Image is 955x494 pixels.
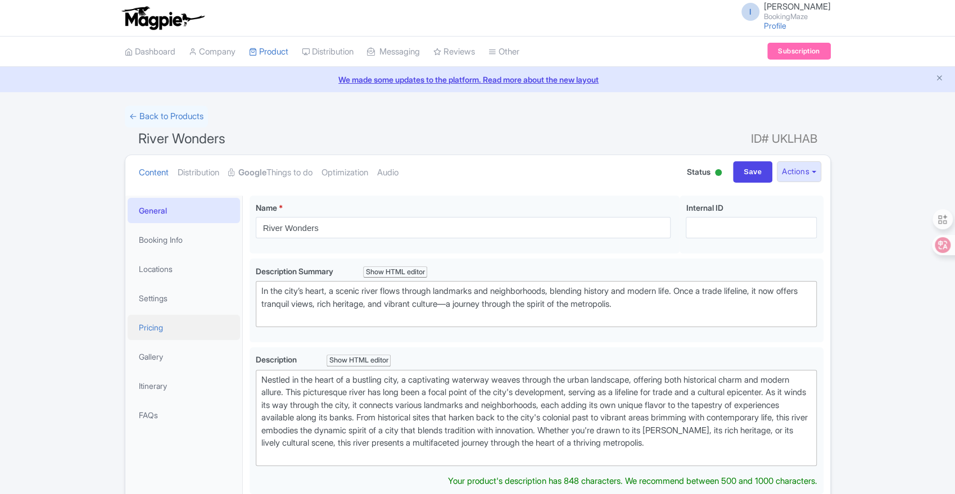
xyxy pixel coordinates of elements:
[261,374,812,463] div: Nestled in the heart of a bustling city, a captivating waterway weaves through the urban landscap...
[327,355,391,366] div: Show HTML editor
[322,155,368,191] a: Optimization
[238,166,266,179] strong: Google
[128,256,240,282] a: Locations
[138,130,225,147] span: River Wonders
[433,37,475,67] a: Reviews
[686,203,723,212] span: Internal ID
[178,155,219,191] a: Distribution
[764,13,831,20] small: BookingMaze
[7,74,948,85] a: We made some updates to the platform. Read more about the new layout
[128,285,240,311] a: Settings
[249,37,288,67] a: Product
[935,72,944,85] button: Close announcement
[363,266,428,278] div: Show HTML editor
[764,21,786,30] a: Profile
[256,203,277,212] span: Name
[448,475,817,488] div: Your product's description has 848 characters. We recommend between 500 and 1000 characters.
[687,166,710,178] span: Status
[228,155,313,191] a: GoogleThings to do
[713,165,724,182] div: Active
[256,266,335,276] span: Description Summary
[128,198,240,223] a: General
[767,43,830,60] a: Subscription
[735,2,831,20] a: I [PERSON_NAME] BookingMaze
[128,315,240,340] a: Pricing
[125,37,175,67] a: Dashboard
[128,402,240,428] a: FAQs
[488,37,519,67] a: Other
[377,155,399,191] a: Audio
[741,3,759,21] span: I
[256,355,298,364] span: Description
[128,227,240,252] a: Booking Info
[302,37,354,67] a: Distribution
[764,1,831,12] span: [PERSON_NAME]
[125,106,208,128] a: ← Back to Products
[751,128,817,150] span: ID# UKLHAB
[261,285,812,323] div: In the city’s heart, a scenic river flows through landmarks and neighborhoods, blending history a...
[119,6,206,30] img: logo-ab69f6fb50320c5b225c76a69d11143b.png
[139,155,169,191] a: Content
[128,373,240,398] a: Itinerary
[367,37,420,67] a: Messaging
[733,161,772,183] input: Save
[189,37,236,67] a: Company
[128,344,240,369] a: Gallery
[777,161,821,182] button: Actions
